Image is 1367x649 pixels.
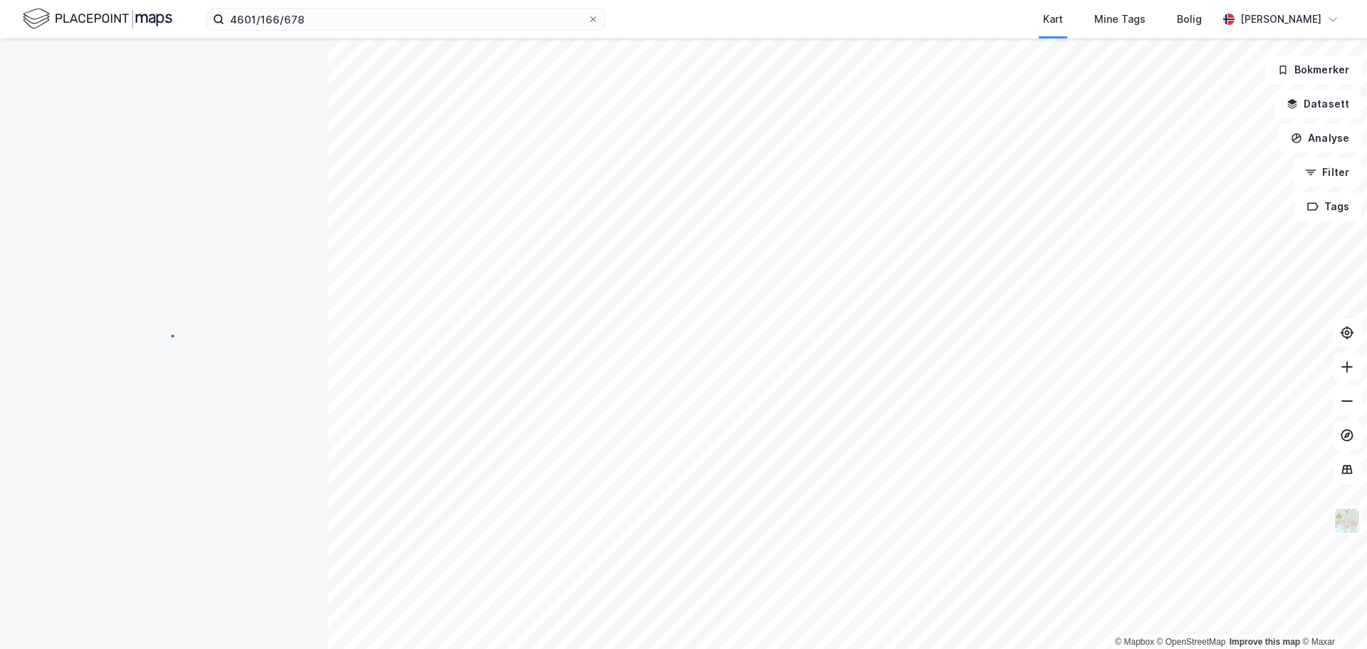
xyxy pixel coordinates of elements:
[152,324,175,347] img: spinner.a6d8c91a73a9ac5275cf975e30b51cfb.svg
[1115,637,1154,647] a: Mapbox
[1094,11,1146,28] div: Mine Tags
[1295,192,1361,221] button: Tags
[1274,90,1361,118] button: Datasett
[1293,158,1361,187] button: Filter
[1177,11,1202,28] div: Bolig
[1240,11,1321,28] div: [PERSON_NAME]
[1265,56,1361,84] button: Bokmerker
[1043,11,1063,28] div: Kart
[1230,637,1300,647] a: Improve this map
[224,9,587,30] input: Søk på adresse, matrikkel, gårdeiere, leietakere eller personer
[1296,581,1367,649] iframe: Chat Widget
[23,6,172,31] img: logo.f888ab2527a4732fd821a326f86c7f29.svg
[1279,124,1361,152] button: Analyse
[1334,507,1361,534] img: Z
[1157,637,1226,647] a: OpenStreetMap
[1296,581,1367,649] div: Kontrollprogram for chat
